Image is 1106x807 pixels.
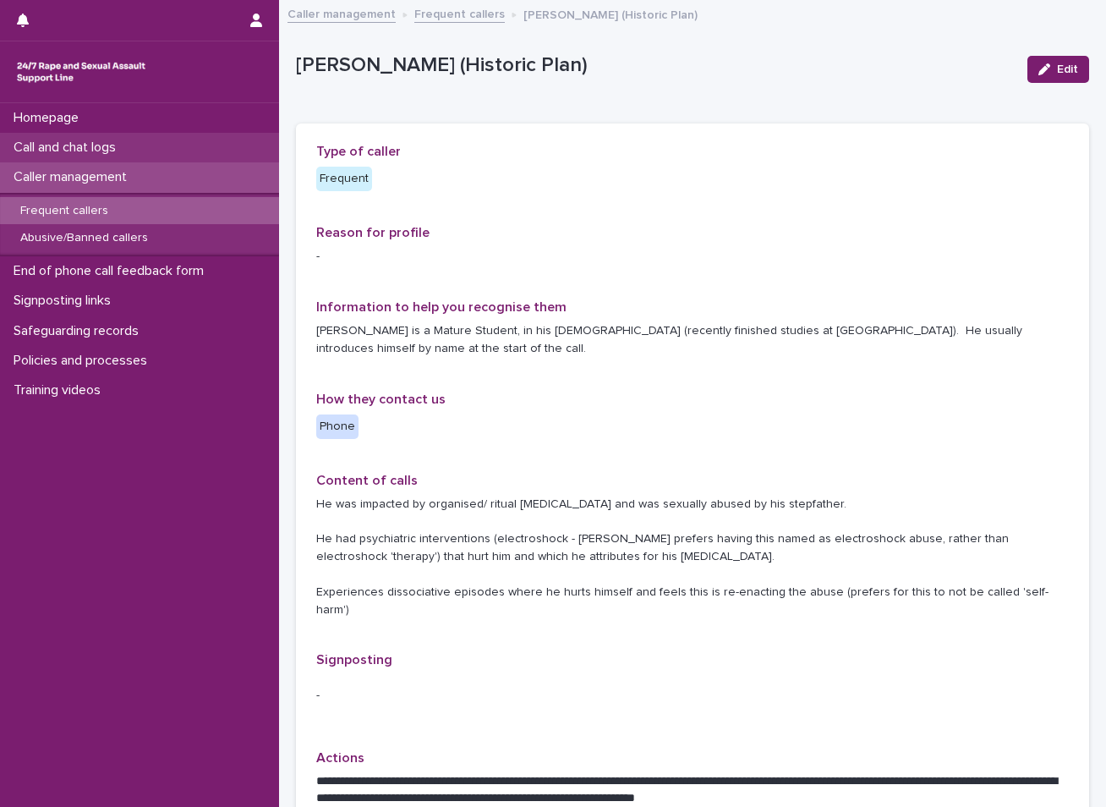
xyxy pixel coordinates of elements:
p: Abusive/Banned callers [7,231,162,245]
button: Edit [1027,56,1089,83]
span: Actions [316,751,364,765]
span: How they contact us [316,393,446,406]
div: Frequent [316,167,372,191]
p: - [316,248,1069,266]
span: Type of caller [316,145,401,158]
p: - [316,687,1069,705]
p: Call and chat logs [7,140,129,156]
p: Caller management [7,169,140,185]
p: He was impacted by organised/ ritual [MEDICAL_DATA] and was sexually abused by his stepfather. He... [316,496,1069,619]
p: Training videos [7,382,114,398]
span: Signposting [316,653,392,667]
div: Phone [316,414,359,439]
p: Homepage [7,110,92,126]
span: Information to help you recognise them [316,300,567,314]
img: rhQMoQhaT3yELyF149Cw [14,55,149,89]
p: Signposting links [7,293,124,309]
p: [PERSON_NAME] is a Mature Student, in his [DEMOGRAPHIC_DATA] (recently finished studies at [GEOGR... [316,322,1069,358]
p: End of phone call feedback form [7,263,217,279]
a: Frequent callers [414,3,505,23]
p: Frequent callers [7,204,122,218]
p: [PERSON_NAME] (Historic Plan) [523,4,698,23]
p: Safeguarding records [7,323,152,339]
span: Reason for profile [316,226,430,239]
span: Content of calls [316,474,418,487]
p: Policies and processes [7,353,161,369]
a: Caller management [287,3,396,23]
span: Edit [1057,63,1078,75]
p: [PERSON_NAME] (Historic Plan) [296,53,1014,78]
